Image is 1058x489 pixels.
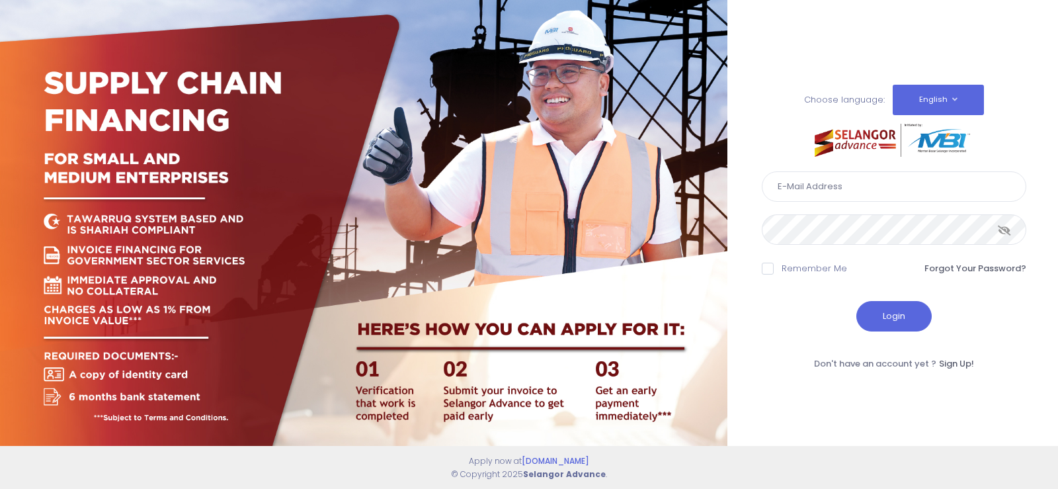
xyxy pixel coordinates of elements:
strong: Selangor Advance [523,468,606,480]
button: English [893,85,984,115]
input: E-Mail Address [762,171,1026,202]
img: selangor-advance.png [815,124,973,157]
a: Forgot Your Password? [924,262,1026,275]
span: Apply now at © Copyright 2025 . [451,455,607,480]
a: [DOMAIN_NAME] [522,455,589,467]
button: Login [856,301,932,332]
a: Sign Up! [939,357,974,370]
span: Choose language: [804,93,885,106]
span: Don't have an account yet ? [814,357,936,370]
label: Remember Me [782,262,847,275]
